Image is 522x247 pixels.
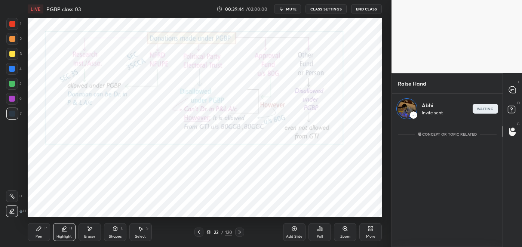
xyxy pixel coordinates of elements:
h4: PGBP class 03 [46,6,81,13]
div: S [146,226,148,230]
p: Concept or Topic related [415,129,480,139]
div: 1 [6,18,21,30]
p: H [19,194,22,198]
div: 6 [6,93,22,105]
div: 3 [6,48,22,60]
button: End Class [351,4,382,13]
div: 120 [225,229,232,235]
div: Eraser [84,235,95,238]
div: Poll [317,235,323,238]
div: L [121,226,123,230]
div: More [366,235,375,238]
div: 4 [6,63,22,75]
p: H [23,209,26,213]
div: / [221,230,224,234]
p: G [517,121,520,127]
p: waiting [477,107,494,111]
div: P [44,226,47,230]
span: mute [286,6,297,12]
div: Pen [36,235,42,238]
div: 22 [212,230,220,234]
div: LIVE [28,4,43,13]
div: Add Slide [286,235,303,238]
p: Abhi [422,102,443,109]
div: 7 [6,108,22,120]
button: mute [274,4,301,13]
button: CLASS SETTINGS [305,4,347,13]
img: shiftIcon.72a6c929.svg [19,210,22,213]
div: H [70,226,72,230]
p: Invite sent [422,110,443,116]
div: 2 [6,33,22,45]
div: Select [135,235,146,238]
p: Raise Hand [392,74,432,93]
div: 5 [6,78,22,90]
img: 58b74fc0386249f78d37117cf2008def.jpg [398,100,416,118]
div: Zoom [340,235,350,238]
div: Shapes [109,235,122,238]
div: grid [392,124,503,247]
img: rah-connecting.9303c4bf.svg [410,111,417,119]
p: D [517,100,520,106]
div: Highlight [56,235,72,238]
p: T [518,79,520,85]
